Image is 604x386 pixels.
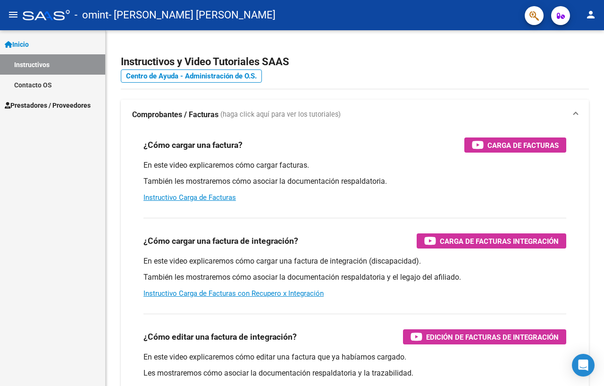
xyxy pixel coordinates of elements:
span: (haga click aquí para ver los tutoriales) [220,110,341,120]
span: Carga de Facturas [487,139,559,151]
mat-icon: person [585,9,596,20]
a: Instructivo Carga de Facturas con Recupero x Integración [143,289,324,298]
mat-expansion-panel-header: Comprobantes / Facturas (haga click aquí para ver los tutoriales) [121,100,589,130]
p: Les mostraremos cómo asociar la documentación respaldatoria y la trazabilidad. [143,368,566,378]
mat-icon: menu [8,9,19,20]
p: También les mostraremos cómo asociar la documentación respaldatoria y el legajo del afiliado. [143,272,566,283]
button: Carga de Facturas Integración [417,233,566,249]
h3: ¿Cómo editar una factura de integración? [143,330,297,343]
button: Edición de Facturas de integración [403,329,566,344]
h3: ¿Cómo cargar una factura de integración? [143,234,298,248]
span: - omint [75,5,109,26]
p: En este video explicaremos cómo cargar una factura de integración (discapacidad). [143,256,566,266]
span: - [PERSON_NAME] [PERSON_NAME] [109,5,276,26]
p: También les mostraremos cómo asociar la documentación respaldatoria. [143,176,566,187]
span: Prestadores / Proveedores [5,100,91,111]
a: Instructivo Carga de Facturas [143,193,236,202]
h3: ¿Cómo cargar una factura? [143,138,243,152]
button: Carga de Facturas [464,137,566,153]
span: Inicio [5,39,29,50]
span: Edición de Facturas de integración [426,331,559,343]
div: Open Intercom Messenger [572,354,595,377]
p: En este video explicaremos cómo editar una factura que ya habíamos cargado. [143,352,566,362]
h2: Instructivos y Video Tutoriales SAAS [121,53,589,71]
a: Centro de Ayuda - Administración de O.S. [121,69,262,83]
span: Carga de Facturas Integración [440,235,559,247]
p: En este video explicaremos cómo cargar facturas. [143,160,566,171]
strong: Comprobantes / Facturas [132,110,218,120]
